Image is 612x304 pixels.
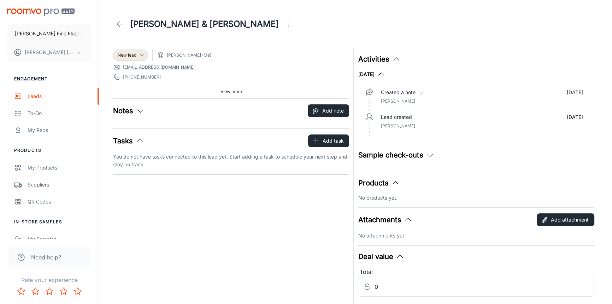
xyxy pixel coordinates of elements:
[6,276,93,284] p: Rate your experience
[7,43,92,62] button: [PERSON_NAME] [PERSON_NAME]
[15,30,84,38] p: [PERSON_NAME] Fine Floors, Inc
[28,235,92,243] div: My Samples
[567,88,583,96] p: [DATE]
[374,277,594,297] input: Estimated deal value
[57,284,71,298] button: Rate 4 star
[42,284,57,298] button: Rate 3 star
[28,126,92,134] div: My Reps
[167,52,211,58] span: [PERSON_NAME] (Me)
[358,70,386,79] button: [DATE]
[113,136,144,146] button: Tasks
[381,88,415,96] p: Created a note
[25,48,75,56] p: [PERSON_NAME] [PERSON_NAME]
[358,251,404,262] button: Deal value
[113,50,148,61] div: New lead
[358,178,400,188] button: Products
[358,232,594,240] p: No attachments yet.
[7,8,75,16] img: Roomvo PRO Beta
[14,284,28,298] button: Rate 1 star
[123,74,161,80] a: [PHONE_NUMBER]
[358,214,412,225] button: Attachments
[28,198,92,206] div: QR Codes
[28,284,42,298] button: Rate 2 star
[381,113,412,121] p: Lead created
[282,17,296,31] button: Open menu
[358,194,594,202] p: No products yet.
[358,54,400,64] button: Activities
[220,88,242,95] span: View more
[118,52,136,58] span: New lead
[308,134,349,147] button: Add task
[7,24,92,43] button: [PERSON_NAME] Fine Floors, Inc
[123,64,195,70] a: [EMAIL_ADDRESS][DOMAIN_NAME]
[537,213,594,226] button: Add attachment
[381,98,415,104] span: [PERSON_NAME]
[28,164,92,172] div: My Products
[381,123,415,128] span: [PERSON_NAME]
[28,109,92,117] div: To-do
[113,105,145,116] button: Notes
[31,253,61,262] span: Need help?
[358,268,594,277] div: Total
[218,86,245,97] button: View more
[308,104,349,117] button: Add note
[28,181,92,189] div: Suppliers
[358,150,434,160] button: Sample check-outs
[567,113,583,121] p: [DATE]
[113,153,349,168] p: You do not have tasks connected to this lead yet. Start adding a task to schedule your next step ...
[71,284,85,298] button: Rate 5 star
[28,92,92,100] div: Leads
[130,18,279,30] h1: [PERSON_NAME] & [PERSON_NAME]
